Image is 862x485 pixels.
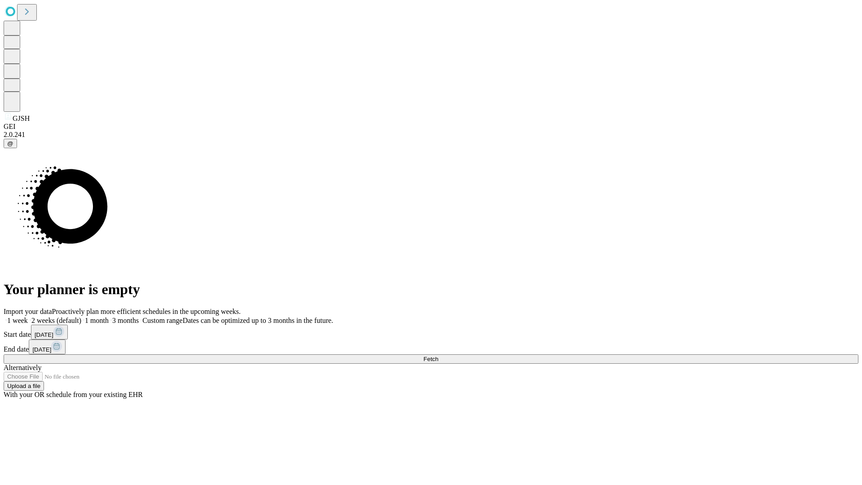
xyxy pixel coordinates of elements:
span: [DATE] [32,346,51,353]
div: End date [4,339,858,354]
h1: Your planner is empty [4,281,858,298]
span: Custom range [142,317,182,324]
div: Start date [4,325,858,339]
button: [DATE] [29,339,66,354]
div: 2.0.241 [4,131,858,139]
span: 2 weeks (default) [31,317,81,324]
span: Dates can be optimized up to 3 months in the future. [183,317,333,324]
span: Alternatively [4,364,41,371]
span: Import your data [4,308,52,315]
span: Proactively plan more efficient schedules in the upcoming weeks. [52,308,241,315]
span: GJSH [13,115,30,122]
span: 1 week [7,317,28,324]
button: @ [4,139,17,148]
div: GEI [4,123,858,131]
span: Fetch [423,356,438,362]
span: [DATE] [35,331,53,338]
button: Fetch [4,354,858,364]
span: 1 month [85,317,109,324]
button: Upload a file [4,381,44,391]
button: [DATE] [31,325,68,339]
span: 3 months [112,317,139,324]
span: @ [7,140,13,147]
span: With your OR schedule from your existing EHR [4,391,143,398]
